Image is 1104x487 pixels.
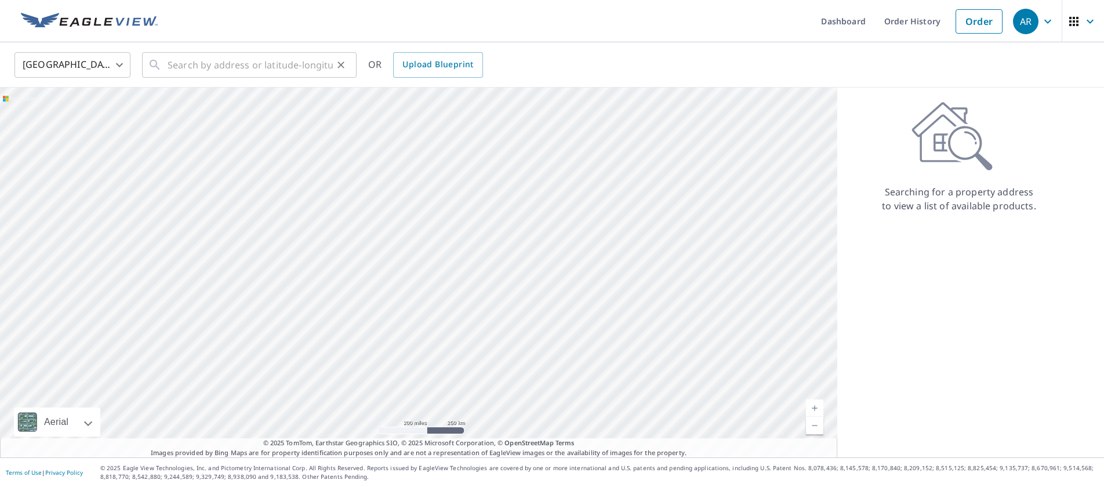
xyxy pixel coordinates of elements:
p: Searching for a property address to view a list of available products. [881,185,1037,213]
div: OR [368,52,483,78]
a: Current Level 5, Zoom Out [806,417,823,434]
div: Aerial [41,408,72,437]
a: Order [956,9,1003,34]
span: © 2025 TomTom, Earthstar Geographics SIO, © 2025 Microsoft Corporation, © [263,438,575,448]
div: Aerial [14,408,100,437]
a: Upload Blueprint [393,52,482,78]
a: Privacy Policy [45,468,83,477]
button: Clear [333,57,349,73]
div: AR [1013,9,1038,34]
input: Search by address or latitude-longitude [168,49,333,81]
a: Terms [555,438,575,447]
p: | [6,469,83,476]
span: Upload Blueprint [402,57,473,72]
img: EV Logo [21,13,158,30]
a: Current Level 5, Zoom In [806,399,823,417]
p: © 2025 Eagle View Technologies, Inc. and Pictometry International Corp. All Rights Reserved. Repo... [100,464,1098,481]
a: Terms of Use [6,468,42,477]
div: [GEOGRAPHIC_DATA] [14,49,130,81]
a: OpenStreetMap [504,438,553,447]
